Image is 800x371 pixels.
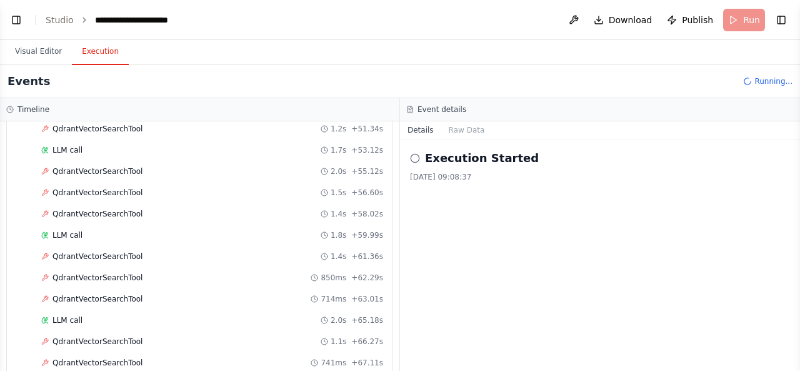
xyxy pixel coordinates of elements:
span: QdrantVectorSearchTool [52,124,142,134]
span: QdrantVectorSearchTool [52,166,142,176]
span: QdrantVectorSearchTool [52,209,142,219]
span: 1.8s [331,230,346,240]
span: Publish [682,14,713,26]
span: + 59.99s [351,230,383,240]
span: + 58.02s [351,209,383,219]
span: QdrantVectorSearchTool [52,273,142,283]
span: + 61.36s [351,252,383,262]
span: 1.5s [331,188,346,198]
button: Show left sidebar [7,11,25,29]
span: + 65.18s [351,315,383,325]
span: QdrantVectorSearchTool [52,337,142,347]
h3: Event details [417,104,466,114]
span: 850ms [321,273,346,283]
span: 1.1s [331,337,346,347]
span: LLM call [52,145,82,155]
span: + 66.27s [351,337,383,347]
span: + 67.11s [351,358,383,368]
h2: Execution Started [425,150,539,167]
button: Download [589,9,657,31]
span: 741ms [321,358,346,368]
button: Execution [72,39,129,65]
button: Details [400,121,441,139]
nav: breadcrumb [46,14,191,26]
span: 1.4s [331,252,346,262]
span: Running... [754,76,792,86]
span: LLM call [52,230,82,240]
span: QdrantVectorSearchTool [52,188,142,198]
span: LLM call [52,315,82,325]
span: + 53.12s [351,145,383,155]
span: + 55.12s [351,166,383,176]
span: QdrantVectorSearchTool [52,252,142,262]
span: 714ms [321,294,346,304]
span: Download [609,14,652,26]
button: Show right sidebar [772,11,790,29]
button: Publish [662,9,718,31]
span: 1.7s [331,145,346,155]
button: Visual Editor [5,39,72,65]
span: QdrantVectorSearchTool [52,294,142,304]
h2: Events [7,73,50,90]
span: 1.2s [331,124,346,134]
a: Studio [46,15,74,25]
span: 2.0s [331,166,346,176]
span: + 63.01s [351,294,383,304]
button: Raw Data [441,121,492,139]
div: [DATE] 09:08:37 [410,172,790,182]
span: + 62.29s [351,273,383,283]
span: 2.0s [331,315,346,325]
span: + 56.60s [351,188,383,198]
span: + 51.34s [351,124,383,134]
h3: Timeline [17,104,49,114]
span: 1.4s [331,209,346,219]
span: QdrantVectorSearchTool [52,358,142,368]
